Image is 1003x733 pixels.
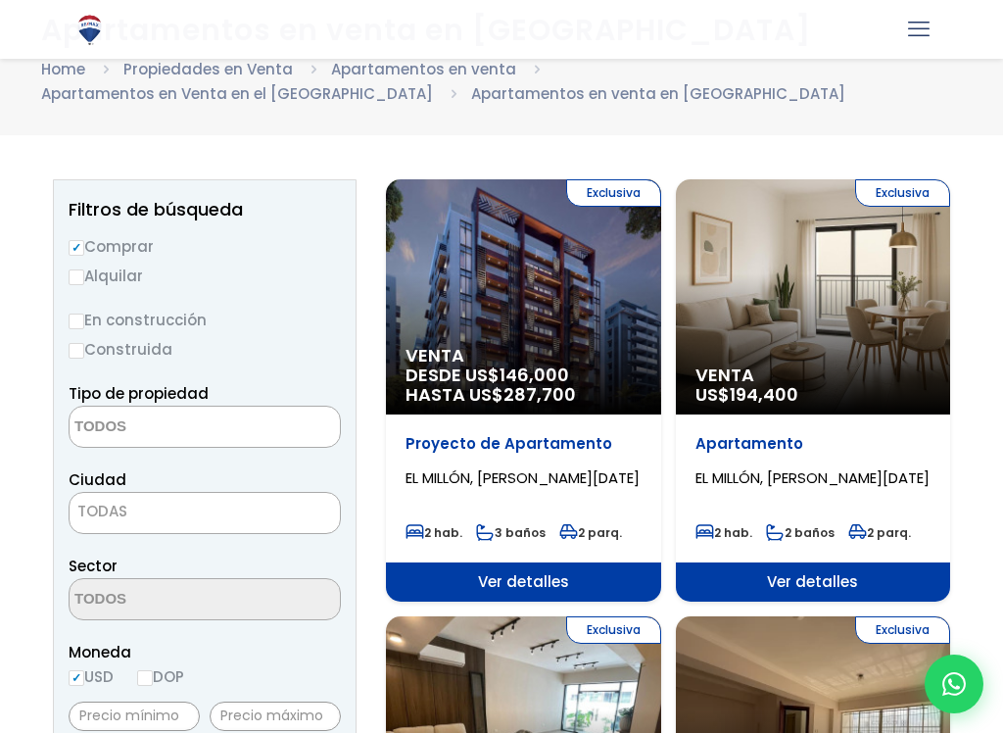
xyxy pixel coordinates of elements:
[695,382,798,407] span: US$
[72,13,107,47] img: Logo de REMAX
[69,337,341,362] label: Construida
[69,492,341,534] span: TODAS
[471,81,845,106] li: Apartamentos en venta en [GEOGRAPHIC_DATA]
[77,501,127,521] span: TODAS
[69,269,84,285] input: Alquilar
[69,383,209,404] span: Tipo de propiedad
[41,83,433,104] a: Apartamentos en Venta en el [GEOGRAPHIC_DATA]
[476,524,546,541] span: 3 baños
[406,385,642,405] span: HASTA US$
[406,467,640,488] span: EL MILLÓN, [PERSON_NAME][DATE]
[566,179,661,207] span: Exclusiva
[41,59,85,79] a: Home
[406,366,642,405] span: DESDE US$
[69,702,200,731] input: Precio mínimo
[69,469,126,490] span: Ciudad
[855,616,950,644] span: Exclusiva
[566,616,661,644] span: Exclusiva
[137,670,153,686] input: DOP
[559,524,622,541] span: 2 parq.
[695,524,752,541] span: 2 hab.
[69,343,84,359] input: Construida
[406,434,642,454] p: Proyecto de Apartamento
[406,346,642,366] span: Venta
[730,382,798,407] span: 194,400
[69,200,341,220] h2: Filtros de búsqueda
[386,179,661,602] a: Exclusiva Venta DESDE US$146,000 HASTA US$287,700 Proyecto de Apartamento EL MILLÓN, [PERSON_NAME...
[69,664,114,689] label: USD
[210,702,341,731] input: Precio máximo
[500,363,569,387] span: 146,000
[331,59,516,79] a: Apartamentos en venta
[137,664,184,689] label: DOP
[69,240,84,256] input: Comprar
[695,434,931,454] p: Apartamento
[123,59,293,79] a: Propiedades en Venta
[406,524,462,541] span: 2 hab.
[69,670,84,686] input: USD
[70,498,340,525] span: TODAS
[69,308,341,332] label: En construcción
[70,579,260,621] textarea: Search
[69,234,341,259] label: Comprar
[70,407,260,449] textarea: Search
[695,467,930,488] span: EL MILLÓN, [PERSON_NAME][DATE]
[69,556,118,576] span: Sector
[386,562,661,602] span: Ver detalles
[766,524,835,541] span: 2 baños
[503,382,576,407] span: 287,700
[69,314,84,329] input: En construcción
[69,264,341,288] label: Alquilar
[676,562,951,602] span: Ver detalles
[676,179,951,602] a: Exclusiva Venta US$194,400 Apartamento EL MILLÓN, [PERSON_NAME][DATE] 2 hab. 2 baños 2 parq. Ver ...
[695,366,931,385] span: Venta
[902,13,935,46] a: mobile menu
[855,179,950,207] span: Exclusiva
[848,524,911,541] span: 2 parq.
[69,640,341,664] span: Moneda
